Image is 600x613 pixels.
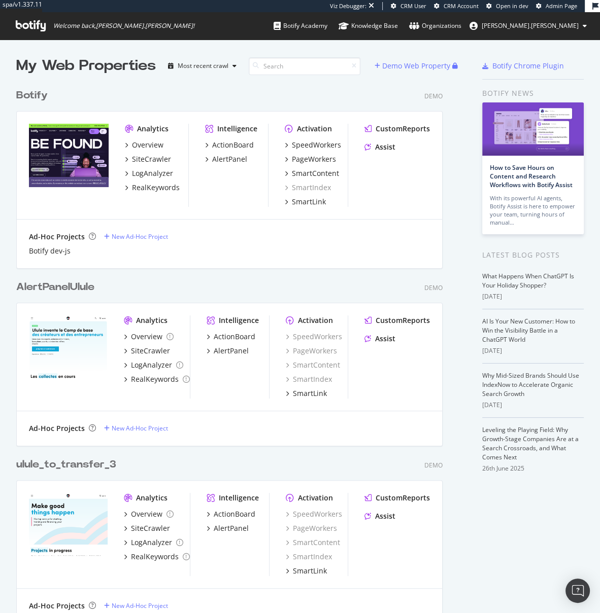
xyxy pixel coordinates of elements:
button: Demo Web Property [375,58,452,74]
div: AlertPanel [214,523,249,533]
a: New Ad-Hoc Project [104,424,168,432]
div: Demo [424,283,443,292]
a: PageWorkers [286,523,337,533]
div: My Web Properties [16,56,156,76]
div: [DATE] [482,401,584,410]
div: SmartLink [293,566,327,576]
a: Organizations [409,12,461,40]
div: SiteCrawler [131,346,170,356]
div: Demo [424,92,443,100]
a: SmartIndex [286,552,332,562]
div: LogAnalyzer [131,537,172,548]
a: Overview [125,140,163,150]
a: ActionBoard [205,140,254,150]
a: Botify Chrome Plugin [482,61,564,71]
a: New Ad-Hoc Project [104,601,168,610]
a: LogAnalyzer [124,360,183,370]
a: SmartIndex [285,183,331,193]
a: LogAnalyzer [125,168,173,178]
img: AlertPanelUlule [29,315,108,378]
div: Open Intercom Messenger [565,579,590,603]
a: CRM Account [434,2,479,10]
div: Botify [16,88,48,103]
a: PageWorkers [285,154,336,164]
a: RealKeywords [124,374,190,384]
div: Botify Academy [274,21,327,31]
div: Activation [298,315,333,326]
div: AlertPanel [212,154,247,164]
div: SiteCrawler [131,523,170,533]
a: SpeedWorkers [285,140,341,150]
span: Admin Page [546,2,577,10]
a: SpeedWorkers [286,509,342,519]
img: ulule_to_transfer_3 [29,493,108,556]
div: RealKeywords [131,552,179,562]
a: AlertPanel [205,154,247,164]
div: CustomReports [376,315,430,326]
a: AlertPanelUlule [16,280,98,295]
div: AlertPanelUlule [16,280,94,295]
a: RealKeywords [125,183,180,193]
a: Botify Academy [274,12,327,40]
a: Assist [364,511,395,521]
button: Most recent crawl [164,58,241,74]
div: Overview [132,140,163,150]
div: SmartContent [292,168,339,178]
a: PageWorkers [286,346,337,356]
div: [DATE] [482,346,584,355]
a: SmartContent [286,360,340,370]
div: CustomReports [376,493,430,503]
div: Botify dev-js [29,246,71,256]
a: CRM User [391,2,426,10]
a: How to Save Hours on Content and Research Workflows with Botify Assist [490,163,573,189]
div: LogAnalyzer [132,168,173,178]
div: Analytics [136,315,168,326]
div: SpeedWorkers [292,140,341,150]
a: ActionBoard [207,332,255,342]
a: ActionBoard [207,509,255,519]
a: SiteCrawler [124,523,170,533]
button: [PERSON_NAME].[PERSON_NAME] [461,18,595,34]
div: RealKeywords [131,374,179,384]
div: Assist [375,334,395,344]
div: SmartLink [293,388,327,399]
a: New Ad-Hoc Project [104,232,168,241]
a: Open in dev [486,2,528,10]
div: Viz Debugger: [330,2,366,10]
div: Overview [131,509,162,519]
a: CustomReports [364,493,430,503]
a: SmartLink [285,197,326,207]
a: Admin Page [536,2,577,10]
div: Organizations [409,21,461,31]
a: ulule_to_transfer_3 [16,457,120,472]
div: Demo Web Property [382,61,450,71]
div: Latest Blog Posts [482,249,584,261]
div: Activation [298,493,333,503]
span: nicolas.verbeke [482,21,579,30]
div: Assist [375,142,395,152]
div: Intelligence [219,493,259,503]
div: New Ad-Hoc Project [112,601,168,610]
a: SmartLink [286,566,327,576]
div: ulule_to_transfer_3 [16,457,116,472]
a: SpeedWorkers [286,332,342,342]
div: 26th June 2025 [482,464,584,473]
a: What Happens When ChatGPT Is Your Holiday Shopper? [482,272,574,290]
img: Botify [29,124,109,188]
div: New Ad-Hoc Project [112,232,168,241]
a: SmartContent [286,537,340,548]
a: Assist [364,334,395,344]
a: CustomReports [364,124,430,134]
a: Overview [124,509,174,519]
a: Why Mid-Sized Brands Should Use IndexNow to Accelerate Organic Search Growth [482,371,579,398]
a: Knowledge Base [339,12,398,40]
a: Botify [16,88,52,103]
span: Welcome back, [PERSON_NAME].[PERSON_NAME] ! [53,22,194,30]
a: SmartIndex [286,374,332,384]
div: Analytics [136,493,168,503]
